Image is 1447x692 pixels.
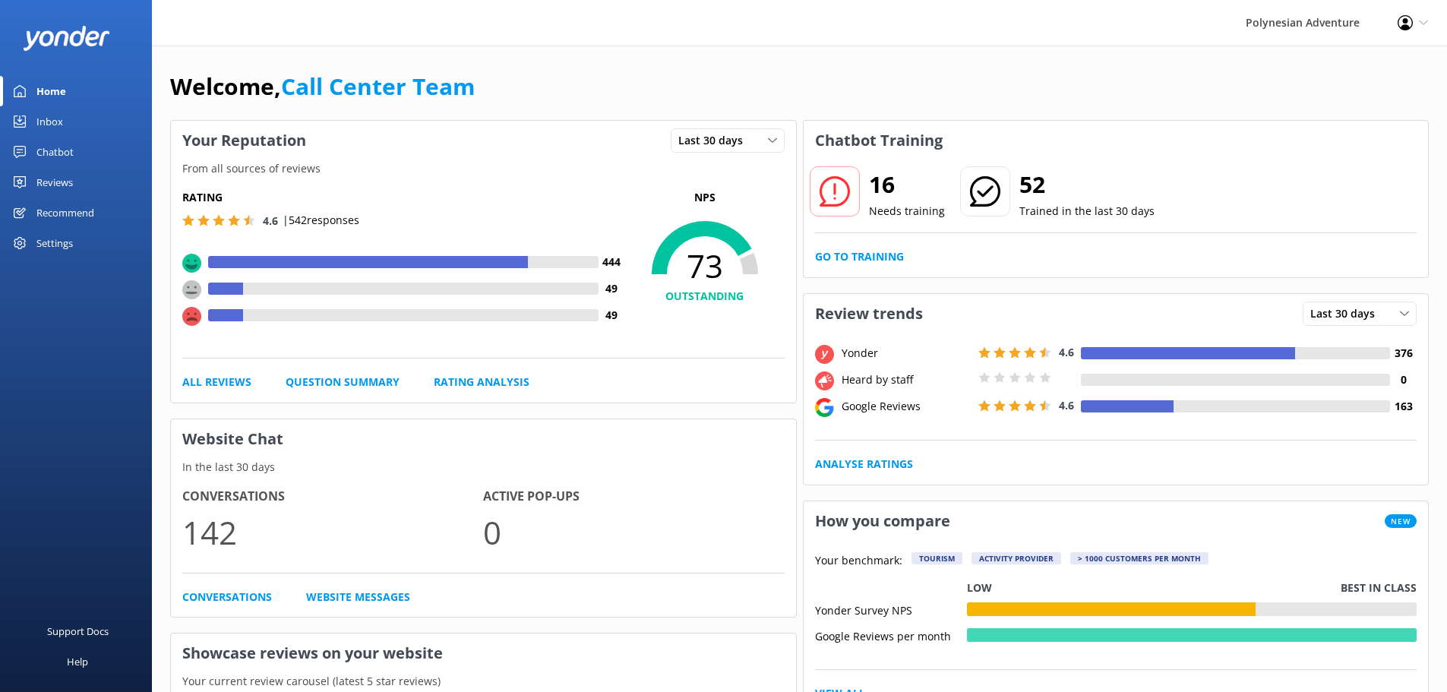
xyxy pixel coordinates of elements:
[263,213,278,228] span: 4.6
[1019,203,1155,220] p: Trained in the last 30 days
[171,634,796,673] h3: Showcase reviews on your website
[1341,580,1417,596] p: Best in class
[36,76,66,106] div: Home
[1390,371,1417,388] h4: 0
[36,106,63,137] div: Inbox
[911,552,962,564] div: Tourism
[599,280,625,297] h4: 49
[678,132,752,149] span: Last 30 days
[286,374,400,390] a: Question Summary
[838,398,975,415] div: Google Reviews
[23,26,110,51] img: yonder-white-logo.png
[306,589,410,605] a: Website Messages
[434,374,529,390] a: Rating Analysis
[972,552,1061,564] div: Activity Provider
[625,189,785,206] p: NPS
[804,501,962,541] h3: How you compare
[838,345,975,362] div: Yonder
[804,294,934,333] h3: Review trends
[815,248,904,265] a: Go to Training
[838,371,975,388] div: Heard by staff
[967,580,992,596] p: Low
[869,166,945,203] h2: 16
[1310,305,1384,322] span: Last 30 days
[599,254,625,270] h4: 444
[36,167,73,197] div: Reviews
[869,203,945,220] p: Needs training
[67,646,88,677] div: Help
[171,121,318,160] h3: Your Reputation
[1059,345,1074,359] span: 4.6
[36,228,73,258] div: Settings
[170,68,475,105] h1: Welcome,
[625,247,785,285] span: 73
[182,589,272,605] a: Conversations
[1070,552,1208,564] div: > 1000 customers per month
[815,602,967,616] div: Yonder Survey NPS
[1019,166,1155,203] h2: 52
[171,160,796,177] p: From all sources of reviews
[815,628,967,642] div: Google Reviews per month
[283,212,359,229] p: | 542 responses
[182,189,625,206] h5: Rating
[182,374,251,390] a: All Reviews
[815,456,913,472] a: Analyse Ratings
[171,419,796,459] h3: Website Chat
[171,459,796,476] p: In the last 30 days
[815,552,902,570] p: Your benchmark:
[1390,398,1417,415] h4: 163
[804,121,954,160] h3: Chatbot Training
[47,616,109,646] div: Support Docs
[171,673,796,690] p: Your current review carousel (latest 5 star reviews)
[1059,398,1074,412] span: 4.6
[483,487,784,507] h4: Active Pop-ups
[625,288,785,305] h4: OUTSTANDING
[182,487,483,507] h4: Conversations
[36,137,74,167] div: Chatbot
[599,307,625,324] h4: 49
[1385,514,1417,528] span: New
[36,197,94,228] div: Recommend
[281,71,475,102] a: Call Center Team
[483,507,784,558] p: 0
[182,507,483,558] p: 142
[1390,345,1417,362] h4: 376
